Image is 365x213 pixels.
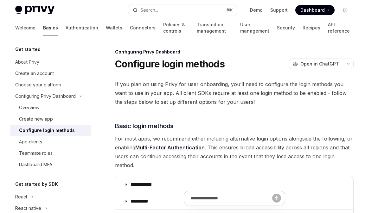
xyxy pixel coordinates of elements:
div: Configuring Privy Dashboard [115,49,354,55]
div: About Privy [15,58,39,66]
button: Send message [272,194,281,203]
a: Transaction management [197,20,233,35]
div: Teammate roles [19,149,53,157]
a: Teammate roles [10,147,91,159]
a: Dashboard [295,5,335,15]
button: Open in ChatGPT [289,59,343,69]
input: Ask a question... [190,191,272,205]
a: Authentication [66,20,98,35]
a: Wallets [106,20,122,35]
h1: Configure login methods [115,58,225,70]
a: API reference [328,20,350,35]
h5: Get started by SDK [15,180,58,188]
a: Dashboard MFA [10,159,91,170]
div: Choose your platform [15,81,61,89]
div: Create new app [19,115,53,123]
a: Create new app [10,113,91,125]
a: Demo [250,7,263,13]
div: Configure login methods [19,127,75,134]
a: Basics [43,20,58,35]
a: Support [270,7,288,13]
span: If you plan on using Privy for user onboarding, you’ll need to configure the login methods you wa... [115,80,354,106]
a: App clients [10,136,91,147]
div: Dashboard MFA [19,161,52,168]
a: User management [240,20,269,35]
a: Create an account [10,68,91,79]
a: About Privy [10,56,91,68]
a: Connectors [130,20,156,35]
button: React [10,191,91,203]
span: ⌘ K [226,8,233,13]
div: React native [15,204,41,212]
div: App clients [19,138,42,146]
a: Overview [10,102,91,113]
a: Policies & controls [163,20,189,35]
div: Configuring Privy Dashboard [15,92,76,100]
div: Overview [19,104,39,111]
span: Dashboard [300,7,325,13]
div: Search... [140,6,158,14]
a: Multi-Factor Authentication [135,144,205,151]
a: Recipes [303,20,320,35]
button: Configuring Privy Dashboard [10,91,91,102]
a: Welcome [15,20,35,35]
span: For most apps, we recommend either including alternative login options alongside the following, o... [115,134,354,170]
span: Basic login methods [115,122,174,130]
div: Create an account [15,70,54,77]
a: Choose your platform [10,79,91,91]
span: Open in ChatGPT [300,61,339,67]
button: Toggle dark mode [340,5,350,15]
a: Security [277,20,295,35]
button: Search...⌘K [128,4,236,16]
img: light logo [15,6,54,15]
a: Configure login methods [10,125,91,136]
h5: Get started [15,46,41,53]
div: React [15,193,27,201]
